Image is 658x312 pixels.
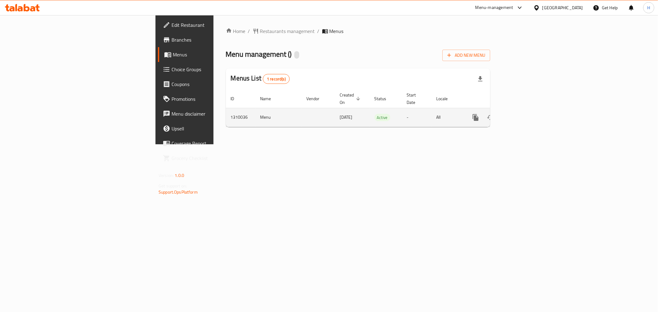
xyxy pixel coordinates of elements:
span: Start Date [407,91,424,106]
span: Status [375,95,395,102]
td: Menu [255,108,302,127]
span: Grocery Checklist [172,154,260,162]
a: Choice Groups [158,62,265,77]
span: ID [231,95,242,102]
a: Menu disclaimer [158,106,265,121]
span: Coverage Report [172,140,260,147]
span: Name [260,95,279,102]
span: Created On [340,91,362,106]
button: Change Status [483,110,498,125]
span: Version: [159,171,174,179]
span: [DATE] [340,113,353,121]
a: Restaurants management [253,27,315,35]
table: enhanced table [226,89,532,127]
span: Menus [329,27,344,35]
span: Get support on: [159,182,187,190]
span: Menu disclaimer [172,110,260,117]
span: Choice Groups [172,66,260,73]
span: Menus [173,51,260,58]
button: Add New Menu [442,50,490,61]
span: Menu management ( ) [226,47,292,61]
th: Actions [463,89,532,108]
span: Edit Restaurant [172,21,260,29]
span: 1 record(s) [263,76,289,82]
span: Coupons [172,80,260,88]
a: Support.OpsPlatform [159,188,198,196]
a: Coupons [158,77,265,92]
a: Coverage Report [158,136,265,151]
span: Add New Menu [447,51,485,59]
a: Upsell [158,121,265,136]
div: Total records count [263,74,290,84]
h2: Menus List [231,74,290,84]
span: 1.0.0 [175,171,184,179]
a: Menus [158,47,265,62]
a: Promotions [158,92,265,106]
td: All [432,108,463,127]
div: Menu-management [475,4,513,11]
span: Restaurants management [260,27,315,35]
a: Grocery Checklist [158,151,265,166]
li: / [317,27,320,35]
a: Branches [158,32,265,47]
div: Export file [473,72,488,86]
a: Edit Restaurant [158,18,265,32]
td: - [402,108,432,127]
span: H [647,4,650,11]
nav: breadcrumb [226,27,490,35]
div: [GEOGRAPHIC_DATA] [542,4,583,11]
button: more [468,110,483,125]
span: Locale [437,95,456,102]
span: Active [375,114,390,121]
span: Vendor [307,95,328,102]
span: Branches [172,36,260,43]
span: Promotions [172,95,260,103]
span: Upsell [172,125,260,132]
